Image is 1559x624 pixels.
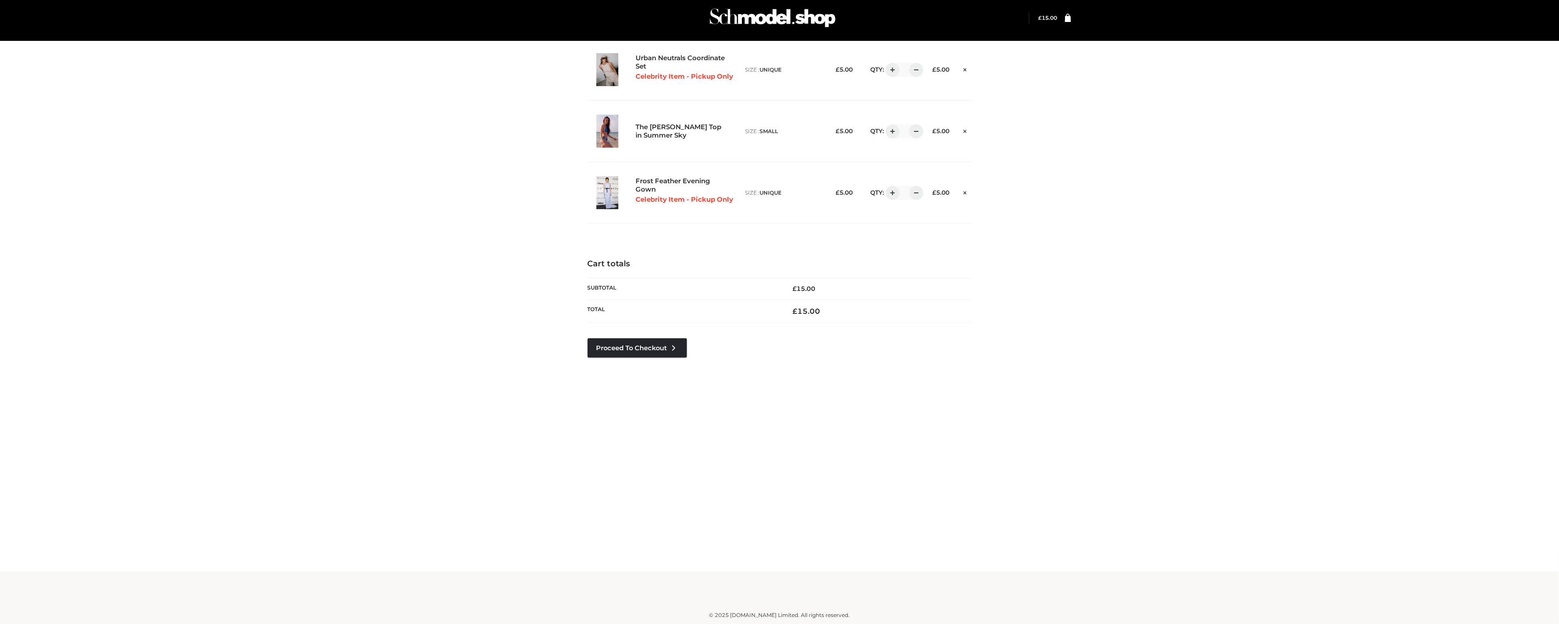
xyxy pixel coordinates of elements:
p: size : [745,127,821,135]
a: The [PERSON_NAME] Top in Summer Sky [636,123,727,140]
bdi: 15.00 [793,307,821,316]
span: £ [836,66,839,73]
bdi: 5.00 [932,66,949,73]
a: Proceed to Checkout [588,338,687,358]
span: £ [836,127,839,134]
bdi: 15.00 [793,285,816,293]
th: Subtotal [588,278,780,299]
span: £ [836,189,839,196]
a: Urban Neutrals Coordinate Set [636,54,727,71]
a: Remove this item [958,124,971,136]
div: QTY: [861,63,917,77]
p: Celebrity Item - Pickup Only [636,196,737,204]
p: Celebrity Item - Pickup Only [636,73,737,81]
div: © 2025 [DOMAIN_NAME] Limited. All rights reserved. [488,611,1071,620]
span: UNIQUE [760,66,782,73]
span: £ [932,189,936,196]
bdi: 15.00 [1039,15,1058,21]
bdi: 5.00 [932,189,949,196]
span: £ [793,285,797,293]
th: Total [588,299,780,323]
bdi: 5.00 [932,127,949,134]
p: size : [745,66,821,74]
span: £ [932,66,936,73]
h4: Cart totals [588,259,972,269]
span: £ [932,127,936,134]
p: size : [745,189,821,197]
span: £ [1039,15,1042,21]
div: QTY: [861,124,917,138]
bdi: 5.00 [836,189,853,196]
span: £ [793,307,798,316]
bdi: 5.00 [836,66,853,73]
a: Frost Feather Evening Gown [636,177,727,194]
span: UNIQUE [760,189,782,196]
a: Remove this item [958,186,971,197]
img: Schmodel Admin 964 [707,0,839,35]
a: £15.00 [1039,15,1058,21]
bdi: 5.00 [836,127,853,134]
span: SMALL [760,128,778,134]
a: Remove this item [958,63,971,74]
div: QTY: [861,186,917,200]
